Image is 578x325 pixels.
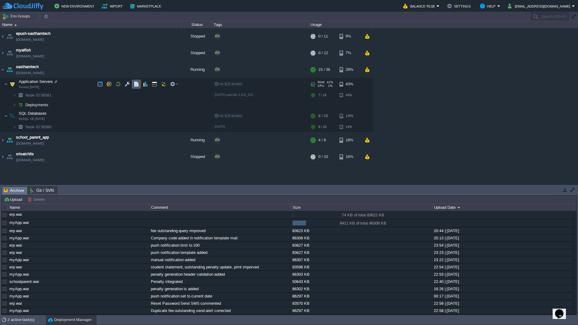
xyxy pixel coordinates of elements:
span: SQL Databases [18,111,47,116]
span: no SLB access [215,82,242,86]
span: Tomcat [DATE] [19,85,39,89]
div: 83623 KB [291,227,432,234]
div: 20:13 | [DATE] [432,235,573,241]
button: Env Groups [2,12,32,21]
img: AMDAwAAAACH5BAEAAAAALAAAAAABAAEAAAICRAEAOw== [5,45,14,61]
a: erp.war [9,243,22,248]
div: 8 / 20 [318,122,326,132]
img: AMDAwAAAACH5BAEAAAAALAAAAAABAAEAAAICRAEAOw== [0,149,5,165]
div: 0 / 11 [318,28,328,44]
img: AMDAwAAAACH5BAEAAAAALAAAAAABAAEAAAICRAEAOw== [0,132,5,148]
div: Stopped [182,45,212,61]
div: 0 / 10 [318,149,328,165]
span: Node ID: [25,93,41,97]
span: 41% [327,80,333,84]
div: Reset Password Send SMS commented [149,300,290,307]
span: Archive [4,187,24,194]
div: Stopped [182,149,212,165]
a: royalfish [16,47,31,53]
div: 28% [339,61,359,78]
div: 86307 KB [291,256,432,263]
div: 74 KB of total 83622 KB [294,213,432,219]
span: Deployments [25,102,49,107]
div: Penalty integrated [149,278,290,285]
div: penalty generation is added [149,285,290,292]
div: 50643 KB [291,278,432,285]
button: Upload [4,197,24,202]
div: 14% [339,122,359,132]
a: myApp.war [9,258,29,262]
span: RAM [318,80,324,84]
a: schoolparent.war [9,279,39,284]
img: AMDAwAAAACH5BAEAAAAALAAAAAABAAEAAAICRAEAOw== [5,132,14,148]
img: AMDAwAAAACH5BAEAAAAALAAAAAABAAEAAAICRAEAOw== [16,122,25,132]
div: Usage [309,21,373,28]
a: Node ID:56580 [25,124,52,130]
a: myApp.war [9,294,29,298]
a: sasthamtech [16,64,39,70]
img: AMDAwAAAACH5BAEAAAAALAAAAAABAAEAAAICRAEAOw== [8,78,17,90]
img: AMDAwAAAACH5BAEAAAAALAAAAAABAAEAAAICRAEAOw== [0,61,5,78]
button: New Environment [54,2,96,10]
div: 2 active task(s) [8,315,45,325]
img: AMDAwAAAACH5BAEAAAAALAAAAAABAAEAAAICRAEAOw== [0,45,5,61]
a: erp.war [9,228,22,233]
div: 22:58 | [DATE] [432,307,573,314]
img: AMDAwAAAACH5BAEAAAAALAAAAAABAAEAAAICRAEAOw== [16,100,25,110]
div: Stopped [182,28,212,44]
div: 0 / 12 [318,45,328,61]
div: 22:58 | [DATE] [432,300,573,307]
div: Upload Date [433,204,573,211]
div: 74 KB of total 83622 KB [294,212,432,219]
button: Balance ₹0.00 [403,2,437,10]
div: penalty generation header validation added [149,271,290,278]
div: 8421 KB of total 86308 KB [294,221,432,227]
img: AMDAwAAAACH5BAEAAAAALAAAAAABAAEAAAICRAEAOw== [4,78,8,90]
img: AMDAwAAAACH5BAEAAAAALAAAAAABAAEAAAICRAEAOw== [14,24,17,26]
div: 20:44 | [DATE] [432,227,573,234]
span: [DATE]-openjdk-1.8.0_252 [215,93,253,97]
button: Help [480,2,497,10]
button: Import [102,2,125,10]
a: myApp.war [9,287,29,291]
div: 16:26 | [DATE] [432,285,573,292]
img: AMDAwAAAACH5BAEAAAAALAAAAAABAAEAAAICRAEAOw== [5,149,14,165]
a: myApp.war [9,308,29,313]
a: Application ServersTomcat [DATE] [18,79,54,84]
img: AMDAwAAAACH5BAEAAAAALAAAAAABAAEAAAICRAEAOw== [0,28,5,44]
span: [DATE] [215,125,225,128]
button: Deployment Manager [48,317,92,323]
iframe: chat widget [553,301,572,319]
a: erp.war [9,301,22,306]
div: 23:23 | [DATE] [432,249,573,256]
a: [DOMAIN_NAME] [16,70,44,76]
div: 86308 KB [291,235,432,241]
span: Application Servers [18,79,54,84]
button: Settings [447,2,472,10]
div: 86297 KB [291,293,432,300]
span: Git / SVN [30,187,54,194]
a: SQL DatabasesMySQL CE [DATE] [18,111,47,116]
div: Running [182,61,212,78]
div: 8 / 20 [318,110,328,122]
span: 56581 [25,93,52,98]
div: Running [182,132,212,148]
a: [DOMAIN_NAME] [16,37,44,43]
div: 43% [339,90,359,100]
div: manual notification added [149,256,290,263]
a: erp.war [9,250,22,255]
span: MySQL CE [DATE] [19,117,45,121]
div: 83627 KB [291,242,432,249]
span: no SLB access [215,114,242,117]
span: epush-sasthamtech [16,31,50,37]
span: Node ID: [25,125,41,129]
div: 83627 KB [291,249,432,256]
img: AMDAwAAAACH5BAEAAAAALAAAAAABAAEAAAICRAEAOw== [8,110,17,122]
a: Node ID:56581 [25,93,52,98]
div: 7% [339,45,359,61]
a: school_parent_app [16,134,49,140]
a: erp.war [9,265,22,269]
div: 22:40 | [DATE] [432,278,573,285]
